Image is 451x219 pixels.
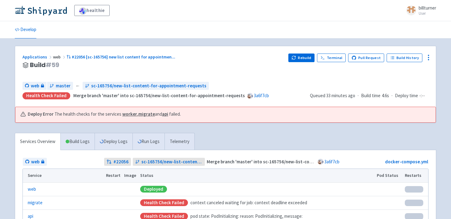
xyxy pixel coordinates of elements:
[403,6,436,15] a: billturner User
[28,199,43,206] a: migrate
[310,92,429,99] div: · ·
[288,54,315,62] button: Rebuild
[254,93,269,98] a: 3a6f7cb
[47,82,73,90] a: master
[31,82,39,90] span: web
[361,92,380,99] span: Build time
[385,159,428,165] a: docker-compose.yml
[31,158,39,165] span: web
[22,54,53,60] a: Applications
[104,169,122,182] th: Restart
[132,133,165,150] a: Run Logs
[75,82,80,90] span: ←
[72,54,175,60] span: #22056 [sc-165756] new list content for appointmen ...
[133,158,205,166] a: sc-165756/new-list-content-for-appointment-requests
[138,169,375,182] th: Status
[67,54,176,60] a: #22056 [sc-165756] new list content for appointmen...
[141,158,203,165] span: sc-165756/new-list-content-for-appointment-requests
[162,111,168,117] a: api
[28,111,54,118] b: Deploy Error
[83,82,209,90] a: sc-165756/new-list-content-for-appointment-requests
[28,186,36,193] a: web
[73,93,245,98] strong: Merge branch 'master' into sc-165756/new-list-content-for-appointment-requests
[419,5,436,11] span: billturner
[53,54,67,60] span: web
[138,111,155,117] a: migrate
[419,92,425,99] span: -:--
[140,199,188,206] div: Health check failed
[95,133,132,150] a: Deploy Logs
[23,158,47,166] a: web
[74,5,110,16] a: healthie
[310,93,355,98] span: Queued
[15,6,67,15] img: Shipyard logo
[317,54,346,62] a: Terminal
[326,93,355,98] time: 33 minutes ago
[23,169,104,182] th: Service
[140,186,167,193] div: Deployed
[22,92,70,99] div: Health check failed
[15,21,36,38] a: Develop
[375,169,403,182] th: Pod Status
[22,82,47,90] a: web
[403,169,428,182] th: Restarts
[395,92,418,99] span: Deploy time
[122,169,138,182] th: Image
[55,111,181,118] span: The health checks for the services , and failed.
[46,61,59,69] span: # 59
[348,54,384,62] a: Pull Request
[382,92,389,99] span: 4.6s
[113,158,128,165] strong: # 22056
[15,133,60,150] a: Services Overview
[165,133,194,150] a: Telemetry
[30,62,59,69] span: Build
[207,159,378,165] strong: Merge branch 'master' into sc-165756/new-list-content-for-appointment-requests
[122,111,137,117] a: worker
[324,159,339,165] a: 3a6f7cb
[104,158,131,166] a: #22056
[61,133,95,150] a: Build Logs
[387,54,422,62] a: Build History
[419,11,436,15] small: User
[56,82,71,90] span: master
[140,199,373,206] div: context canceled waiting for job: context deadline exceeded
[91,82,206,90] span: sc-165756/new-list-content-for-appointment-requests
